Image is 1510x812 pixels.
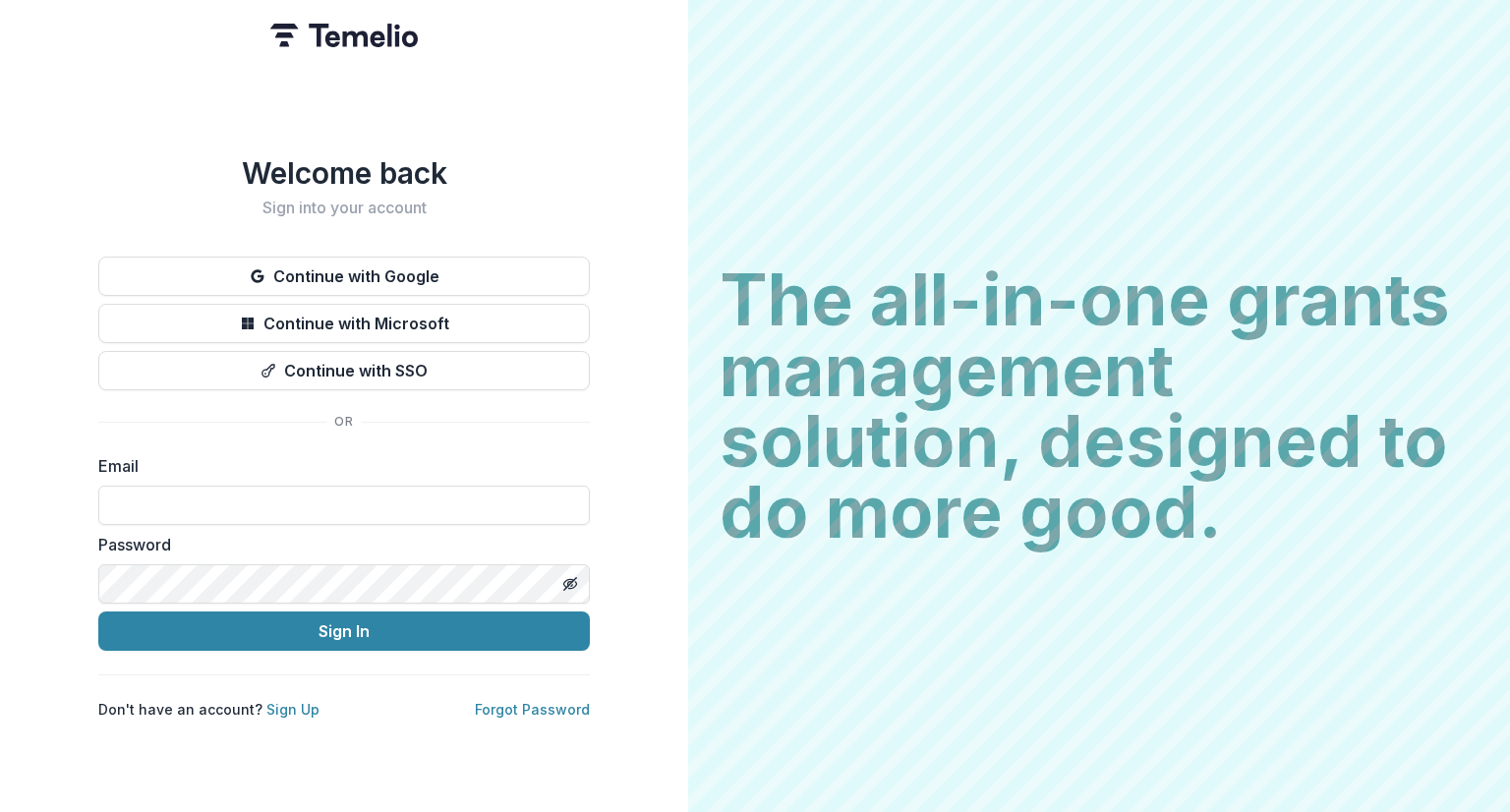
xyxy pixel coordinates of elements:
h1: Welcome back [98,155,590,191]
h2: Sign into your account [98,199,590,217]
button: Toggle password visibility [554,568,586,600]
label: Email [98,454,578,478]
a: Sign Up [266,701,319,718]
button: Continue with Google [98,257,590,296]
p: Don't have an account? [98,699,319,720]
img: Temelio [270,24,418,47]
button: Continue with SSO [98,351,590,390]
button: Sign In [98,611,590,651]
label: Password [98,533,578,556]
button: Continue with Microsoft [98,304,590,343]
a: Forgot Password [475,701,590,718]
